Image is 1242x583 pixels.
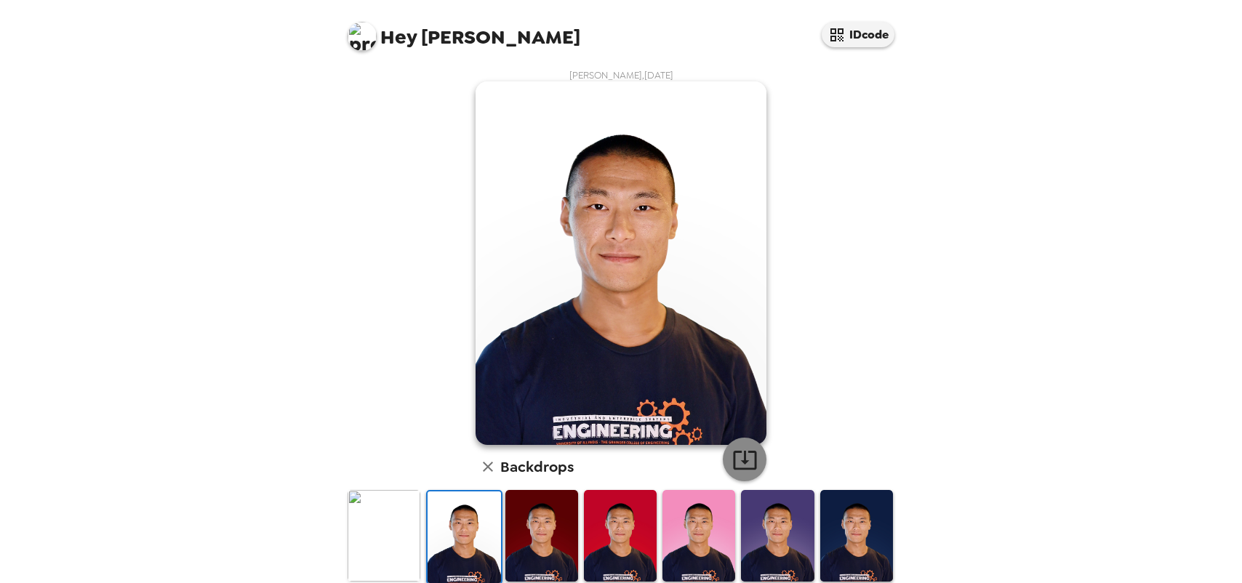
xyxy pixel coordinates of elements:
[348,15,580,47] span: [PERSON_NAME]
[476,81,766,445] img: user
[380,24,417,50] span: Hey
[500,455,574,478] h6: Backdrops
[822,22,894,47] button: IDcode
[348,22,377,51] img: profile pic
[348,490,420,581] img: Original
[569,69,673,81] span: [PERSON_NAME] , [DATE]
